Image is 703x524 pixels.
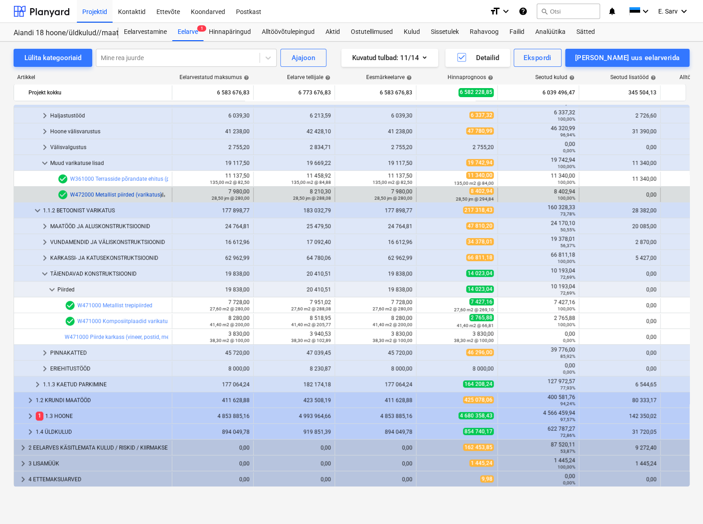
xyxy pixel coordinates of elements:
a: W471000 Piirde karkass (vineer, postid, metallroovid) [65,334,194,340]
div: 183 032,79 [257,207,331,214]
div: 2 755,20 [420,144,494,150]
div: 46 320,99 [501,125,575,138]
a: Eelarve1 [172,23,203,41]
small: 100,00% [557,196,575,201]
div: Hinnaprognoos [448,74,493,80]
span: bar_chart [159,191,166,198]
div: 8 402,94 [501,188,575,201]
span: keyboard_arrow_right [39,126,50,137]
small: 72,69% [560,275,575,280]
div: 6 583 676,83 [339,85,412,100]
div: 19 117,50 [339,160,412,166]
div: 16 612,96 [176,239,250,245]
span: 19 742,94 [466,159,494,166]
small: 41,40 m2 @ 200,00 [210,322,250,327]
div: 894 049,78 [339,429,412,435]
small: 41,40 m2 @ 205,77 [291,322,331,327]
div: Aktid [320,23,345,41]
div: 8 000,00 [420,365,494,372]
small: 28,50 jm @ 280,00 [374,196,412,201]
div: 1.2 KRUNDI MAATÖÖD [36,393,168,407]
span: 1 445,24 [469,459,494,467]
div: 182 174,18 [257,381,331,388]
span: keyboard_arrow_right [39,142,50,153]
div: 0,00 [583,365,656,372]
div: 9 272,40 [583,444,656,451]
span: 2 765,88 [469,314,494,321]
i: keyboard_arrow_down [640,6,651,17]
span: keyboard_arrow_down [47,284,57,295]
a: W471000 Metallist trepipiirded [77,302,152,309]
a: W361000 Terrasside põrandate ehitus (prussid, laudis) [70,176,203,182]
div: 11 340,00 [501,173,575,185]
span: help [486,75,493,80]
span: 34 378,01 [466,238,494,245]
small: 56,37% [560,243,575,248]
span: 14 023,04 [466,270,494,277]
span: keyboard_arrow_right [18,474,28,485]
div: 66 811,18 [501,252,575,264]
div: 0,00 [583,271,656,277]
div: ERIEHITUSTÖÖD [50,361,168,376]
div: 2 EELARVES KÄSITLEMATA KULUD / RISKID / KIIRMAKSE [28,440,168,455]
div: Eelarve [172,23,203,41]
button: Detailid [445,49,510,67]
div: [PERSON_NAME] uus eelarverida [575,52,679,64]
span: 11 340,00 [466,172,494,179]
div: Ajajoon [292,52,315,64]
div: 19 838,00 [176,286,250,293]
a: Hinnapäringud [203,23,256,41]
div: Failid [504,23,530,41]
div: TÄIENDAVAD KONSTRUKTSIOONID [50,267,168,281]
div: 80 333,17 [583,397,656,403]
small: 97,57% [560,417,575,422]
div: 6 773 676,83 [257,85,331,100]
div: 6 337,32 [501,109,575,122]
a: Analüütika [530,23,571,41]
div: 0,00 [501,141,575,154]
div: 2 765,88 [501,315,575,327]
div: 39 776,00 [501,346,575,359]
i: format_size [490,6,500,17]
span: keyboard_arrow_right [39,221,50,232]
span: keyboard_arrow_right [39,110,50,121]
div: 6 039,30 [339,112,412,119]
span: 217 318,43 [463,206,494,214]
span: 425 078,06 [463,396,494,403]
div: 7 728,00 [176,299,250,312]
div: 8 210,30 [257,188,331,201]
span: 6 337,32 [469,112,494,119]
div: 3 LISAMÜÜK [28,456,168,471]
small: 38,30 m2 @ 100,00 [210,338,250,343]
small: 27,60 m2 @ 288,08 [291,306,331,311]
span: keyboard_arrow_right [25,411,36,421]
div: 19 117,50 [176,160,250,166]
div: 2 834,71 [257,144,331,150]
div: 7 951,02 [257,299,331,312]
div: 19 378,01 [501,236,575,248]
div: Kuvatud tulbad : 11/14 [352,52,427,64]
div: Eelarvestamine [118,23,172,41]
small: 0,00% [563,338,575,343]
div: 45 720,00 [176,350,250,356]
div: 3 830,00 [420,331,494,343]
div: MAATÖÖD JA ALUSKONSTRUKTSIOONID [50,219,168,234]
span: help [323,75,330,80]
span: keyboard_arrow_right [18,442,28,453]
div: 4 853 885,16 [339,413,412,419]
div: 8 280,00 [176,315,250,327]
small: 53,87% [560,449,575,454]
div: 177 064,24 [176,381,250,388]
div: 17 092,40 [257,239,331,245]
a: W472000 Metallist piirded (varikatus) [70,192,162,198]
div: 2 870,00 [583,239,656,245]
div: 11 340,00 [583,176,656,182]
div: 1.3 HOONE [36,409,168,423]
small: 135,00 m2 @ 84,00 [454,181,494,186]
span: keyboard_arrow_right [25,395,36,406]
small: 100,00% [557,180,575,185]
span: search [541,8,548,15]
div: 31 390,00 [583,128,656,135]
small: 73,78% [560,211,575,216]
